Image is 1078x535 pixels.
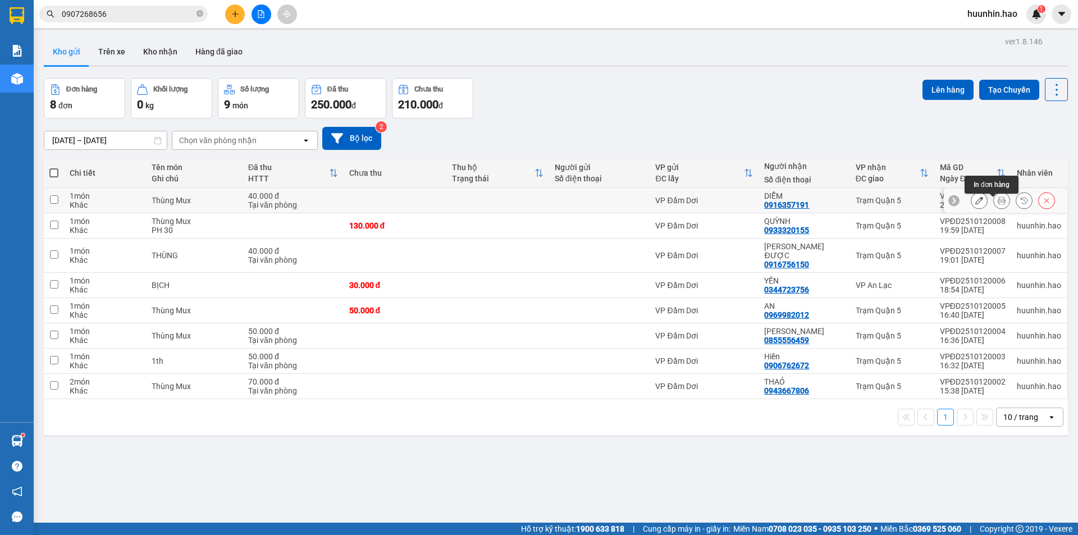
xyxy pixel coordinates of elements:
[134,38,186,65] button: Kho nhận
[940,255,1006,264] div: 19:01 [DATE]
[1052,4,1071,24] button: caret-down
[70,301,140,310] div: 1 món
[940,191,1006,200] div: VPĐD2510120009
[576,524,624,533] strong: 1900 633 818
[1017,168,1061,177] div: Nhân viên
[349,281,441,290] div: 30.000 đ
[14,14,70,70] img: logo.jpg
[70,386,140,395] div: Khác
[1017,281,1061,290] div: huunhin.hao
[70,285,140,294] div: Khác
[940,217,1006,226] div: VPĐD2510120008
[1047,413,1056,422] svg: open
[940,336,1006,345] div: 16:36 [DATE]
[248,174,329,183] div: HTTT
[655,356,753,365] div: VP Đầm Dơi
[414,85,443,93] div: Chưa thu
[856,251,929,260] div: Trạm Quận 5
[186,38,252,65] button: Hàng đã giao
[446,158,549,188] th: Toggle SortBy
[153,85,188,93] div: Khối lượng
[44,38,89,65] button: Kho gửi
[12,461,22,472] span: question-circle
[874,527,878,531] span: ⚪️
[1003,411,1038,423] div: 10 / trang
[240,85,269,93] div: Số lượng
[655,174,744,183] div: ĐC lấy
[70,310,140,319] div: Khác
[856,281,929,290] div: VP An Lạc
[252,4,271,24] button: file-add
[1017,356,1061,365] div: huunhin.hao
[322,127,381,150] button: Bộ lọc
[940,352,1006,361] div: VPĐD2510120003
[655,382,753,391] div: VP Đầm Dơi
[922,80,974,100] button: Lên hàng
[70,255,140,264] div: Khác
[197,10,203,17] span: close-circle
[958,7,1026,21] span: huunhin.hao
[438,101,443,110] span: đ
[248,386,338,395] div: Tại văn phòng
[105,42,469,56] li: Hotline: 02839552959
[764,200,809,209] div: 0916357191
[633,523,634,535] span: |
[243,158,344,188] th: Toggle SortBy
[764,301,844,310] div: AN
[248,163,329,172] div: Đã thu
[655,306,753,315] div: VP Đầm Dơi
[764,377,844,386] div: THAỎ
[50,98,56,111] span: 8
[70,327,140,336] div: 1 món
[351,101,356,110] span: đ
[62,8,194,20] input: Tìm tên, số ĐT hoặc mã đơn
[856,196,929,205] div: Trạm Quận 5
[880,523,961,535] span: Miền Bắc
[856,331,929,340] div: Trạm Quận 5
[231,10,239,18] span: plus
[152,251,237,260] div: THÙNG
[70,200,140,209] div: Khác
[940,327,1006,336] div: VPĐD2510120004
[152,196,237,205] div: Thùng Mux
[152,356,237,365] div: 1th
[152,226,237,235] div: PH 30
[349,306,441,315] div: 50.000 đ
[248,191,338,200] div: 40.000 đ
[764,175,844,184] div: Số điện thoại
[913,524,961,533] strong: 0369 525 060
[1017,251,1061,260] div: huunhin.hao
[1017,382,1061,391] div: huunhin.hao
[940,276,1006,285] div: VPĐD2510120006
[257,10,265,18] span: file-add
[655,281,753,290] div: VP Đầm Dơi
[70,217,140,226] div: 1 món
[152,331,237,340] div: Thùng Mux
[70,226,140,235] div: Khác
[12,486,22,497] span: notification
[856,356,929,365] div: Trạm Quận 5
[349,168,441,177] div: Chưa thu
[70,168,140,177] div: Chi tiết
[376,121,387,132] sup: 2
[764,226,809,235] div: 0933320155
[1017,331,1061,340] div: huunhin.hao
[555,174,645,183] div: Số điện thoại
[1017,306,1061,315] div: huunhin.hao
[934,158,1011,188] th: Toggle SortBy
[152,217,237,226] div: Thùng Mux
[152,306,237,315] div: Thùng Mux
[277,4,297,24] button: aim
[764,191,844,200] div: DIỄM
[764,162,844,171] div: Người nhận
[349,221,441,230] div: 130.000 đ
[733,523,871,535] span: Miền Nam
[248,200,338,209] div: Tại văn phòng
[979,80,1039,100] button: Tạo Chuyến
[70,246,140,255] div: 1 món
[452,163,535,172] div: Thu hộ
[764,336,809,345] div: 0855556459
[70,336,140,345] div: Khác
[1016,525,1024,533] span: copyright
[764,361,809,370] div: 0906762672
